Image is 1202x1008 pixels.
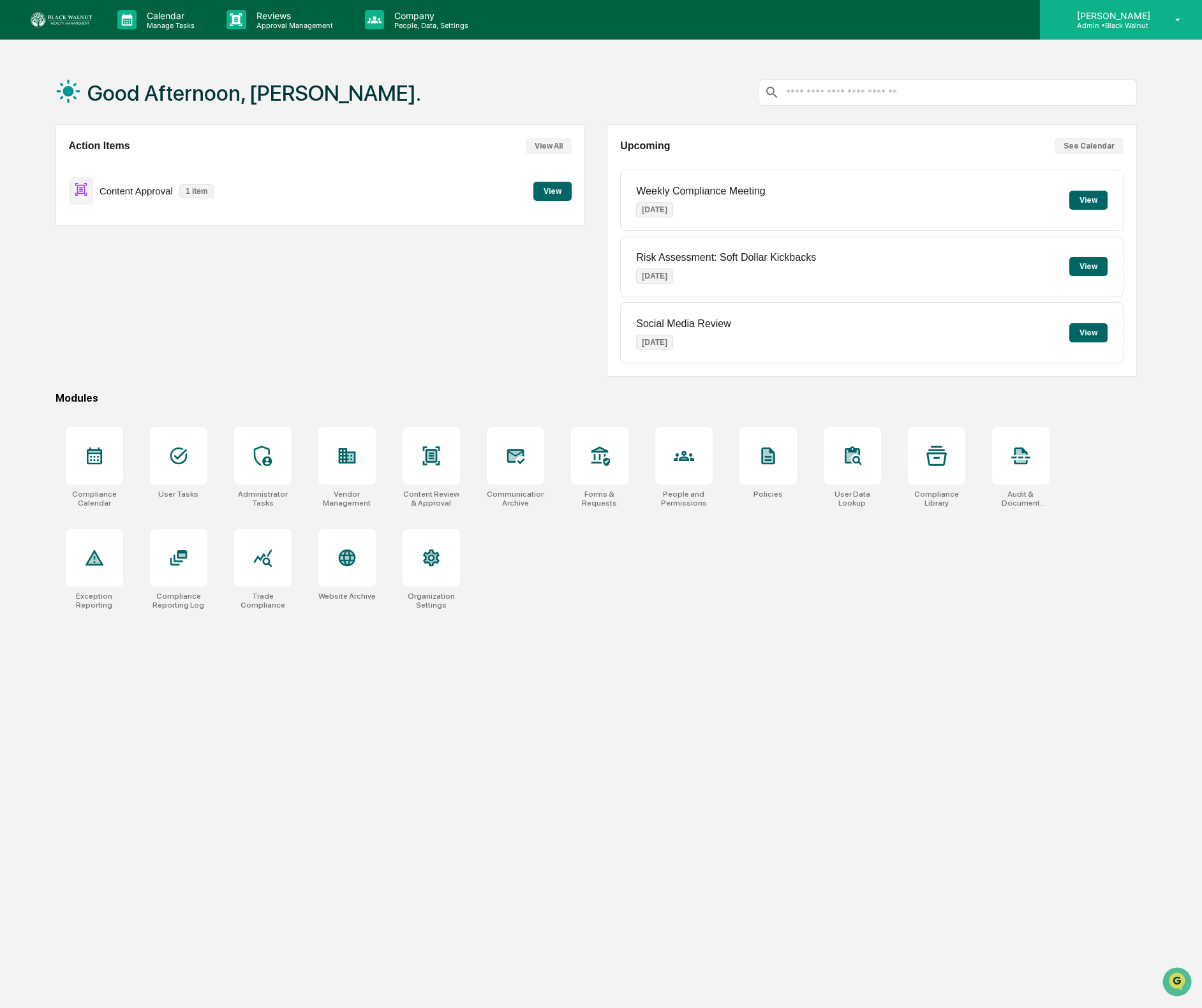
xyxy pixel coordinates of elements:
p: [PERSON_NAME] [1067,10,1157,21]
h2: Upcoming [620,140,670,152]
a: 🔎Data Lookup [8,281,85,303]
p: How can we help? [13,27,232,48]
h2: Action Items [69,140,130,152]
div: User Tasks [158,490,198,499]
div: Compliance Calendar [66,490,123,508]
div: Compliance Reporting Log [150,592,207,610]
p: [DATE] [636,335,673,350]
p: [DATE] [636,268,673,284]
img: logo [31,12,92,27]
img: 8933085812038_c878075ebb4cc5468115_72.jpg [27,98,50,121]
p: Content Approval [100,186,173,196]
button: View All [526,138,572,154]
div: Website Archive [318,592,376,601]
span: [DATE] [42,174,68,184]
div: Forms & Requests [571,490,628,508]
p: Weekly Compliance Meeting [636,186,765,197]
p: Risk Assessment: Soft Dollar Kickbacks [636,252,816,263]
iframe: Open customer support [1161,966,1196,1000]
span: Attestations [105,261,158,274]
img: 1746055101610-c473b297-6a78-478c-a979-82029cc54cd1 [13,98,36,121]
div: 🖐️ [13,263,23,273]
p: Company [384,10,475,21]
a: Powered byPylon [90,316,154,326]
div: Organization Settings [403,592,460,610]
span: [DATE] [42,208,68,219]
div: Compliance Library [908,490,965,508]
p: Admin • Black Walnut [1067,21,1157,30]
button: Start new chat [217,102,232,117]
p: [DATE] [636,202,673,217]
div: 🗄️ [93,263,103,273]
button: See Calendar [1055,138,1124,154]
div: Trade Compliance [234,592,292,610]
button: View [1069,257,1108,276]
div: We're available if you need us! [57,111,175,121]
div: Audit & Document Logs [992,490,1050,508]
button: View [533,182,572,201]
p: Manage Tasks [137,21,201,30]
div: Past conversations [13,142,85,152]
span: Pylon [127,317,154,326]
div: Content Review & Approval [403,490,460,508]
button: View [1069,323,1108,342]
span: Preclearance [26,261,82,274]
a: 🖐️Preclearance [8,256,87,279]
span: Data Lookup [26,286,80,298]
p: Social Media Review [636,318,731,330]
div: Policies [753,490,783,499]
div: 🔎 [13,287,23,297]
div: Start new chat [57,98,209,111]
div: People and Permissions [655,490,713,508]
div: Communications Archive [487,490,544,508]
h1: Good Afternoon, [PERSON_NAME]. [87,80,421,106]
div: User Data Lookup [824,490,881,508]
a: View [533,184,572,196]
div: Administrator Tasks [234,490,292,508]
button: See all [198,140,232,155]
div: Exception Reporting [66,592,123,610]
a: 🗄️Attestations [87,256,163,279]
p: 1 item [179,184,214,198]
div: Modules [56,392,1138,404]
p: People, Data, Settings [384,21,475,30]
p: Approval Management [246,21,339,30]
p: Calendar [137,10,201,21]
button: View [1069,191,1108,210]
div: Vendor Management [318,490,376,508]
p: Reviews [246,10,339,21]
